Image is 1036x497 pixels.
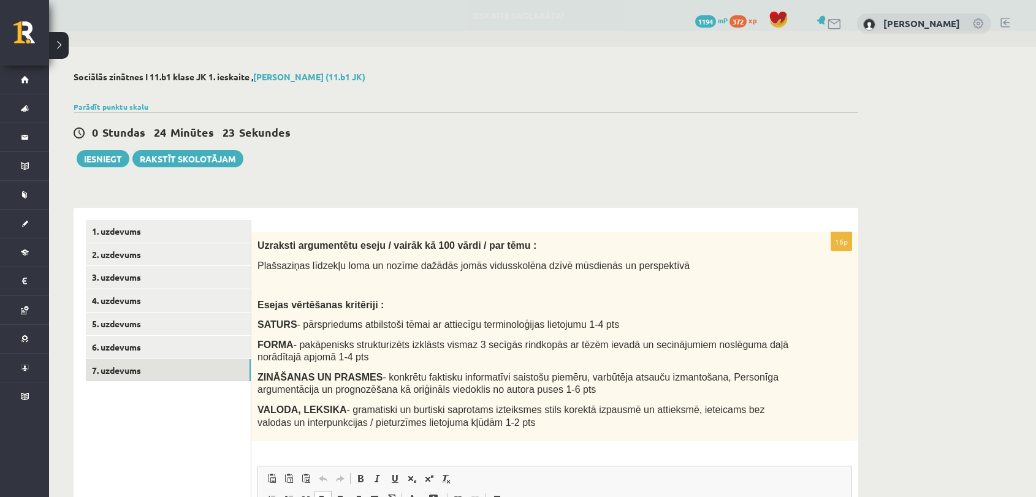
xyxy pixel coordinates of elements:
[257,372,779,395] span: - konkrētu faktisku informatīvi saistošu piemēru, varbūtēja atsauču izmantošana, Personīga argume...
[86,266,251,289] a: 3. uzdevums
[170,125,214,139] span: Minūtes
[831,232,852,251] p: 16p
[74,72,858,82] h2: Sociālās zinātnes I 11.b1 klase JK 1. ieskaite ,
[263,471,280,487] a: Ielīmēt (vadīšanas taustiņš+V)
[332,471,349,487] a: Atkārtot (vadīšanas taustiņš+Y)
[132,150,243,167] a: Rakstīt skolotājam
[257,404,765,428] span: - gramatiski un burtiski saprotams izteiksmes stils korektā izpausmē un attieksmē, ieteicams bez ...
[257,340,788,363] span: - pakāpenisks strukturizēts izklāsts vismaz 3 secīgās rindkopās ar tēzēm ievadā un secinājumiem n...
[257,240,536,251] span: Uzraksti argumentētu eseju / vairāk kā 100 vārdi / par tēmu :
[253,71,365,82] a: [PERSON_NAME] (11.b1 JK)
[13,21,49,52] a: Rīgas 1. Tālmācības vidusskola
[257,404,346,415] strong: VALODA, LEKSIKA
[86,336,251,359] a: 6. uzdevums
[92,125,98,139] span: 0
[257,260,690,271] span: Plašsaziņas līdzekļu loma un nozīme dažādās jomās vidusskolēna dzīvē mūsdienās un perspektīvā
[74,102,148,112] a: Parādīt punktu skalu
[280,471,297,487] a: Ievietot kā vienkāršu tekstu (vadīšanas taustiņš+pārslēgšanas taustiņš+V)
[257,319,619,330] span: - pārspriedums atbilstoši tēmai ar attiecīgu terminoloģijas lietojumu 1-4 pts
[314,471,332,487] a: Atcelt (vadīšanas taustiņš+Z)
[102,125,145,139] span: Stundas
[403,471,421,487] a: Apakšraksts
[77,150,129,167] button: Iesniegt
[438,471,455,487] a: Noņemt stilus
[86,220,251,243] a: 1. uzdevums
[257,372,383,382] strong: ZINĀŠANAS UN PRASMES
[297,471,314,487] a: Ievietot no Worda
[386,471,403,487] a: Pasvītrojums (vadīšanas taustiņš+U)
[86,359,251,382] a: 7. uzdevums
[86,313,251,335] a: 5. uzdevums
[421,471,438,487] a: Augšraksts
[223,125,235,139] span: 23
[239,125,291,139] span: Sekundes
[352,471,369,487] a: Treknraksts (vadīšanas taustiņš+B)
[86,243,251,266] a: 2. uzdevums
[369,471,386,487] a: Slīpraksts (vadīšanas taustiņš+I)
[154,125,166,139] span: 24
[257,319,297,330] strong: SATURS
[257,340,294,350] strong: FORMA
[86,289,251,312] a: 4. uzdevums
[257,300,384,310] span: Esejas vērtēšanas kritēriji :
